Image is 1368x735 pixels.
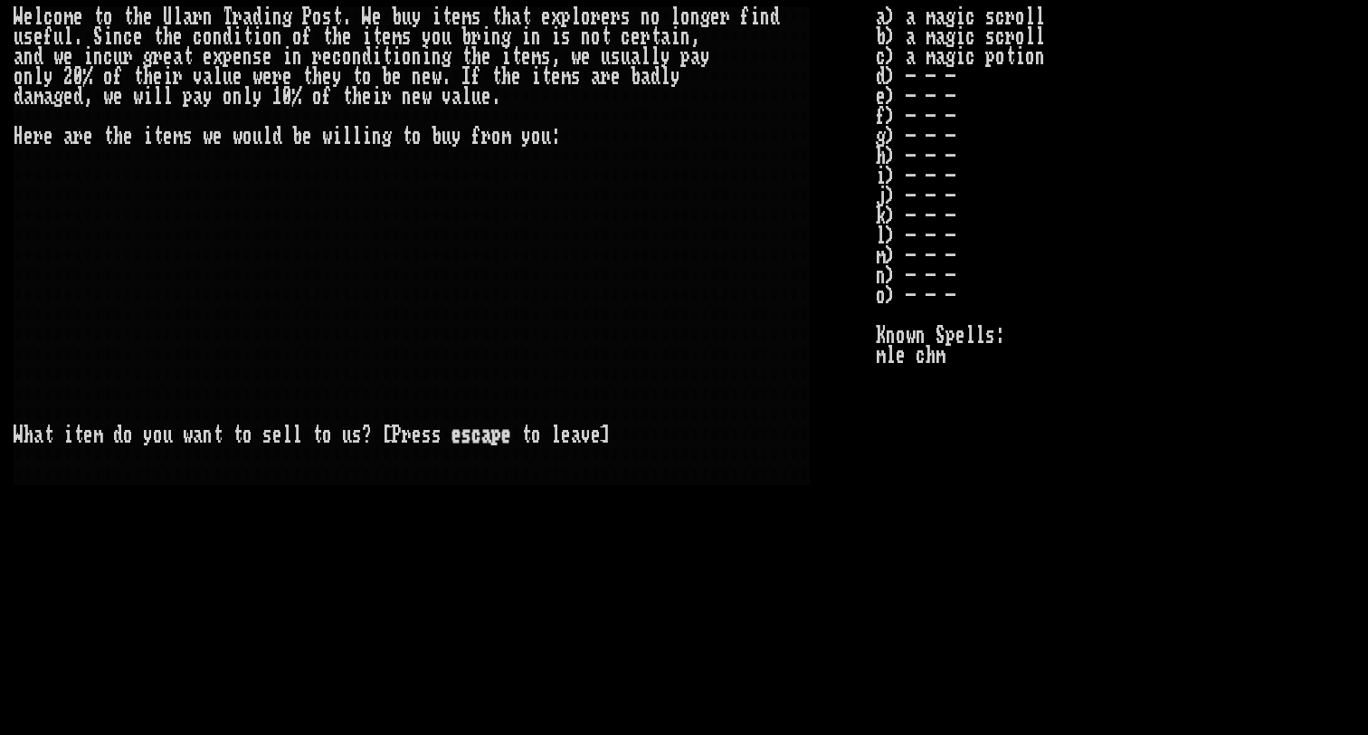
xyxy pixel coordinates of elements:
[203,27,213,47] div: o
[750,7,760,27] div: i
[93,47,103,67] div: n
[153,87,163,107] div: l
[670,7,680,27] div: l
[213,47,223,67] div: x
[690,27,700,47] div: ,
[233,87,242,107] div: n
[24,127,33,147] div: e
[33,27,43,47] div: e
[541,7,551,27] div: e
[203,87,213,107] div: y
[14,27,24,47] div: u
[451,7,461,27] div: e
[382,67,392,87] div: b
[193,87,203,107] div: a
[412,87,422,107] div: e
[252,127,262,147] div: u
[461,27,471,47] div: b
[342,27,352,47] div: e
[402,87,412,107] div: n
[233,27,242,47] div: i
[362,7,372,27] div: W
[511,7,521,27] div: a
[113,47,123,67] div: u
[571,67,581,87] div: s
[501,27,511,47] div: g
[292,27,302,47] div: o
[153,67,163,87] div: e
[203,47,213,67] div: e
[103,27,113,47] div: i
[521,27,531,47] div: i
[173,27,183,47] div: e
[481,87,491,107] div: e
[491,7,501,27] div: t
[223,7,233,27] div: T
[442,47,451,67] div: g
[581,27,591,47] div: n
[651,67,660,87] div: d
[233,67,242,87] div: e
[272,67,282,87] div: r
[133,7,143,27] div: h
[133,87,143,107] div: w
[43,7,53,27] div: c
[372,87,382,107] div: i
[372,27,382,47] div: t
[233,7,242,27] div: r
[571,7,581,27] div: l
[591,67,601,87] div: a
[481,27,491,47] div: i
[481,47,491,67] div: e
[432,47,442,67] div: n
[113,67,123,87] div: f
[601,7,611,27] div: e
[720,7,730,27] div: r
[601,27,611,47] div: t
[471,47,481,67] div: h
[83,67,93,87] div: %
[63,127,73,147] div: a
[302,7,312,27] div: P
[511,67,521,87] div: e
[252,7,262,27] div: d
[103,47,113,67] div: c
[262,47,272,67] div: e
[252,87,262,107] div: y
[322,27,332,47] div: t
[173,127,183,147] div: m
[153,47,163,67] div: r
[242,127,252,147] div: o
[322,127,332,147] div: w
[680,7,690,27] div: o
[302,67,312,87] div: t
[770,7,780,27] div: d
[83,87,93,107] div: ,
[113,27,123,47] div: n
[312,7,322,27] div: o
[163,47,173,67] div: e
[43,127,53,147] div: e
[113,87,123,107] div: e
[471,87,481,107] div: u
[203,127,213,147] div: w
[631,67,641,87] div: b
[601,67,611,87] div: r
[203,67,213,87] div: a
[710,7,720,27] div: e
[103,67,113,87] div: o
[422,87,432,107] div: w
[581,47,591,67] div: e
[611,67,621,87] div: e
[591,27,601,47] div: o
[631,47,641,67] div: a
[412,47,422,67] div: n
[511,47,521,67] div: t
[531,67,541,87] div: i
[133,27,143,47] div: e
[103,87,113,107] div: w
[33,7,43,27] div: l
[332,27,342,47] div: h
[282,7,292,27] div: g
[143,127,153,147] div: i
